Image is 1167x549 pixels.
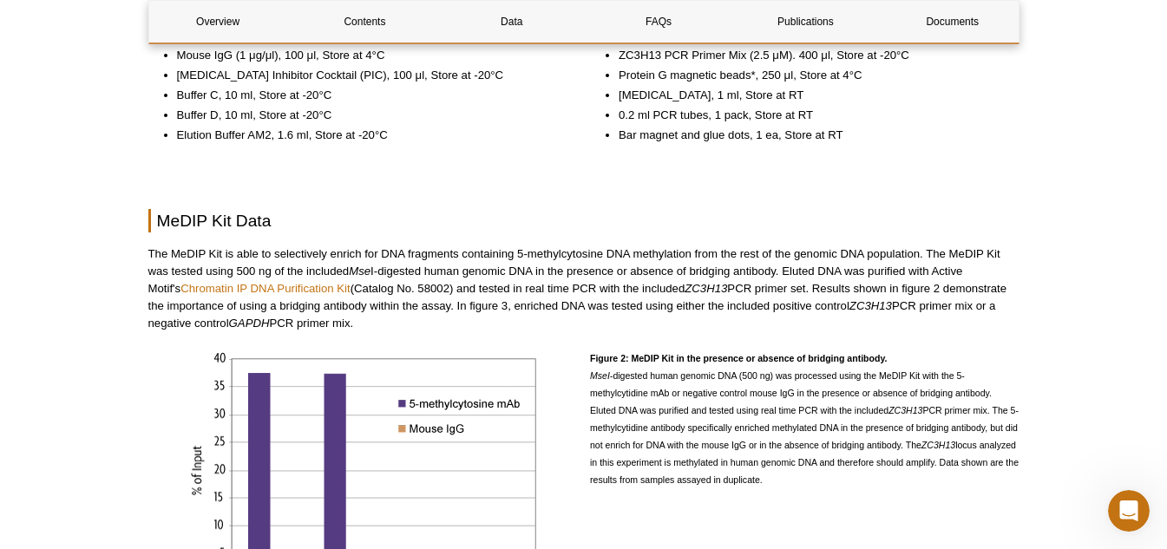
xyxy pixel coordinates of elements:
[921,440,955,450] em: ZC3H13
[590,353,887,363] strong: Figure 2: MeDIP Kit in the presence or absence of bridging antibody.
[619,107,1002,124] li: 0.2 ml PCR tubes, 1 pack, Store at RT
[619,87,1002,104] li: [MEDICAL_DATA], 1 ml, Store at RT
[737,1,875,42] a: Publications
[149,1,287,42] a: Overview
[177,127,561,144] li: Elution Buffer AM2, 1.6 ml, Store at -20°C
[177,87,561,104] li: Buffer C, 10 ml, Store at -20°C
[443,1,580,42] a: Data
[619,127,1002,144] li: Bar magnet and glue dots, 1 ea, Store at RT
[177,47,561,64] li: Mouse IgG (1 μg/μl), 100 μl, Store at 4°C
[849,299,892,312] em: ZC3H13
[296,1,434,42] a: Contents
[590,370,1019,485] span: digested human genomic DNA (500 ng) was processed using the MeDIP Kit with the 5-methylcytidine m...
[590,370,613,381] em: MseI-
[148,209,1019,232] h2: MeDIP Kit Data
[177,67,561,84] li: [MEDICAL_DATA] Inhibitor Cocktail (PIC), 100 μl, Store at -20°C
[1108,490,1150,532] iframe: Intercom live chat
[619,67,1002,84] li: Protein G magnetic beads*, 250 μl, Store at 4°C
[148,245,1019,332] p: The MeDIP Kit is able to selectively enrich for DNA fragments containing 5-methylcytosine DNA met...
[888,405,922,415] em: ZC3H13
[619,47,1002,64] li: ZC3H13 PCR Primer Mix (2.5 μM). 400 μl, Store at -20°C
[177,107,561,124] li: Buffer D, 10 ml, Store at -20°C
[883,1,1021,42] a: Documents
[685,282,727,295] em: ZC3H13
[229,317,270,330] em: GAPDH
[349,265,370,278] em: Mse
[180,282,350,295] a: Chromatin IP DNA Purification Kit
[589,1,727,42] a: FAQs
